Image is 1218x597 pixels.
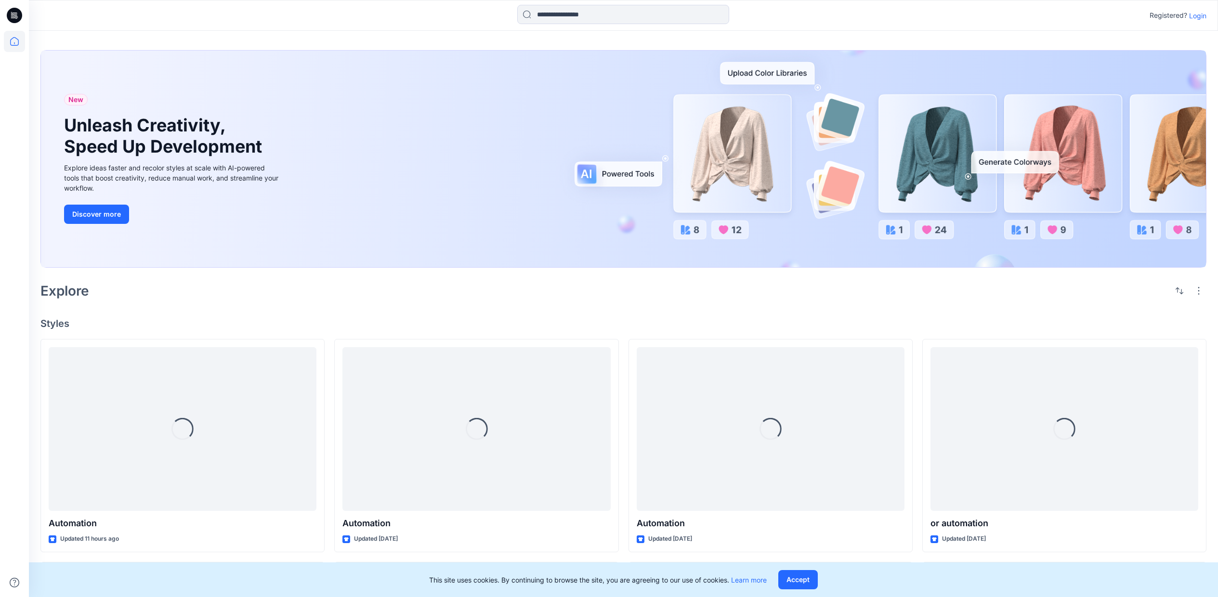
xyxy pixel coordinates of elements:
p: Login [1189,11,1206,21]
span: New [68,94,83,105]
h2: Explore [40,283,89,298]
p: Updated [DATE] [354,534,398,544]
h1: Unleash Creativity, Speed Up Development [64,115,266,156]
h4: Styles [40,318,1206,329]
a: Learn more [731,576,767,584]
div: Explore ideas faster and recolor styles at scale with AI-powered tools that boost creativity, red... [64,163,281,193]
p: or automation [930,517,1198,530]
p: This site uses cookies. By continuing to browse the site, you are agreeing to our use of cookies. [429,575,767,585]
p: Automation [637,517,904,530]
p: Updated [DATE] [942,534,986,544]
a: Discover more [64,205,281,224]
button: Discover more [64,205,129,224]
p: Updated [DATE] [648,534,692,544]
p: Updated 11 hours ago [60,534,119,544]
button: Accept [778,570,818,589]
p: Automation [49,517,316,530]
p: Automation [342,517,610,530]
p: Registered? [1150,10,1187,21]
